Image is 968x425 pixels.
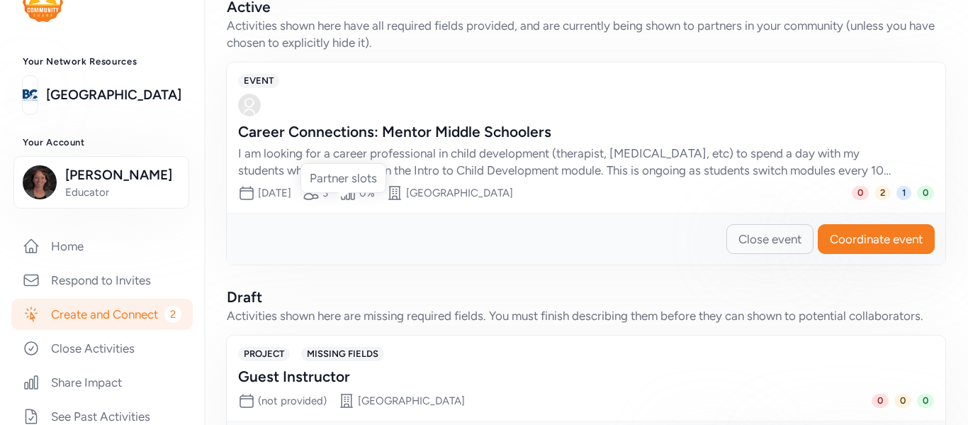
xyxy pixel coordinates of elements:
[238,74,279,88] span: EVENT
[358,394,465,408] div: [GEOGRAPHIC_DATA]
[238,367,906,387] div: Guest Instructor
[830,231,923,248] span: Coordinate event
[65,185,180,199] span: Educator
[23,56,181,67] h3: Your Network Resources
[917,394,934,408] span: 0
[23,79,38,111] img: logo
[874,186,891,200] span: 2
[301,347,384,361] span: MISSING FIELDS
[65,165,180,185] span: [PERSON_NAME]
[258,187,291,199] span: [DATE]
[227,287,945,307] h2: Draft
[894,394,911,408] span: 0
[406,186,513,200] div: [GEOGRAPHIC_DATA]
[852,186,869,200] span: 0
[238,347,290,361] span: PROJECT
[11,333,193,364] a: Close Activities
[227,17,945,51] div: Activities shown here have all required fields provided, and are currently being shown to partner...
[818,224,935,254] button: Coordinate event
[11,299,193,330] a: Create and Connect2
[23,137,181,148] h3: Your Account
[322,186,328,200] div: 3
[872,394,889,408] span: 0
[896,186,911,200] span: 1
[164,306,181,323] span: 2
[227,307,945,324] div: Activities shown here are missing required fields. You must finish describing them before they ca...
[238,145,906,179] div: I am looking for a career professional in child development (therapist, [MEDICAL_DATA], etc) to s...
[917,186,934,200] span: 0
[359,186,375,200] div: 0%
[310,170,377,187] div: Partner slots
[258,394,327,407] span: (not provided)
[46,85,181,105] a: [GEOGRAPHIC_DATA]
[738,231,801,248] span: Close event
[13,156,189,209] button: [PERSON_NAME]Educator
[11,231,193,262] a: Home
[11,367,193,398] a: Share Impact
[238,122,906,142] div: Career Connections: Mentor Middle Schoolers
[238,94,261,116] img: Avatar
[726,224,814,254] button: Close event
[11,265,193,296] a: Respond to Invites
